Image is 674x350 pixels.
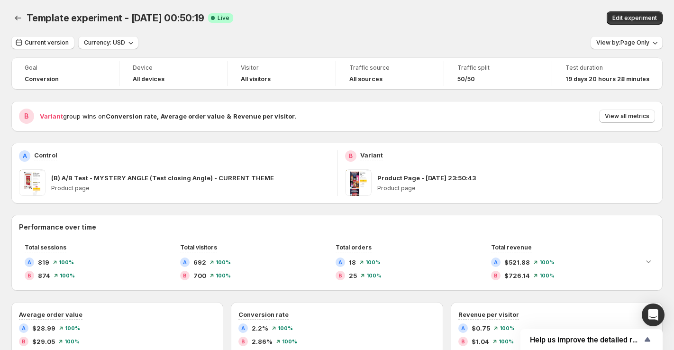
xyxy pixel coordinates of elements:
span: Traffic split [457,64,538,72]
h2: A [338,259,342,265]
span: Current version [25,39,69,46]
span: $29.05 [32,337,55,346]
span: 100 % [278,325,293,331]
strong: Revenue per visitor [233,112,295,120]
span: Goal [25,64,106,72]
a: Traffic split50/50 [457,63,538,84]
span: $726.14 [504,271,530,280]
span: $521.88 [504,258,530,267]
span: 100 % [64,339,80,344]
h2: B [461,339,465,344]
span: 50/50 [457,75,475,83]
span: 100 % [216,273,231,278]
strong: Conversion rate [106,112,157,120]
h2: A [461,325,465,331]
span: $1.04 [472,337,489,346]
img: Product Page - Aug 1, 23:50:43 [345,169,372,196]
span: Variant [40,112,63,120]
a: VisitorAll visitors [241,63,322,84]
span: $28.99 [32,323,55,333]
button: Currency: USD [78,36,138,49]
span: 18 [349,258,356,267]
strong: & [227,112,231,120]
h2: A [241,325,245,331]
span: Total revenue [491,244,532,251]
a: DeviceAll devices [133,63,214,84]
span: 100 % [282,339,297,344]
span: Test duration [565,64,649,72]
strong: , [157,112,159,120]
span: group wins on . [40,112,296,120]
h2: B [27,273,31,278]
h2: Performance over time [19,222,655,232]
span: 100 % [365,259,381,265]
span: Total sessions [25,244,66,251]
span: Total orders [336,244,372,251]
h2: A [494,259,498,265]
button: View by:Page Only [591,36,663,49]
span: Total visitors [180,244,217,251]
button: Edit experiment [607,11,663,25]
span: Edit experiment [612,14,657,22]
h2: B [241,339,245,344]
span: 100 % [539,273,555,278]
h4: All sources [349,75,383,83]
span: View all metrics [605,112,649,120]
span: 700 [193,271,206,280]
h4: All visitors [241,75,271,83]
h2: A [183,259,187,265]
h2: B [338,273,342,278]
span: Traffic source [349,64,430,72]
a: Traffic sourceAll sources [349,63,430,84]
p: Product page [51,184,329,192]
span: Live [218,14,229,22]
h3: Conversion rate [238,310,289,319]
strong: Average order value [161,112,225,120]
span: 692 [193,258,206,267]
span: 100 % [60,273,75,278]
button: View all metrics [599,110,655,123]
span: 100 % [65,325,80,331]
span: Conversion [25,75,59,83]
span: $0.75 [472,323,490,333]
span: 2.86% [252,337,273,346]
h2: B [183,273,187,278]
h2: B [22,339,26,344]
span: 874 [38,271,50,280]
span: 100 % [366,273,382,278]
img: (B) A/B Test - MYSTERY ANGLE (Test closing Angle) - CURRENT THEME [19,169,46,196]
p: Product page [377,184,656,192]
span: 19 days 20 hours 28 minutes [565,75,649,83]
button: Show survey - Help us improve the detailed report for A/B campaigns [530,334,653,345]
span: View by: Page Only [596,39,649,46]
h2: B [24,111,29,121]
button: Back [11,11,25,25]
span: 819 [38,258,49,267]
span: 25 [349,271,357,280]
span: 100 % [500,325,515,331]
span: Help us improve the detailed report for A/B campaigns [530,335,642,344]
h2: A [23,152,27,160]
h2: A [22,325,26,331]
h2: B [494,273,498,278]
span: Visitor [241,64,322,72]
a: GoalConversion [25,63,106,84]
a: Test duration19 days 20 hours 28 minutes [565,63,649,84]
span: 100 % [59,259,74,265]
h2: A [27,259,31,265]
span: 100 % [216,259,231,265]
h3: Revenue per visitor [458,310,519,319]
p: Product Page - [DATE] 23:50:43 [377,173,476,183]
p: Control [34,150,57,160]
h2: B [349,152,353,160]
p: Variant [360,150,383,160]
span: 100 % [499,339,514,344]
button: Expand chart [642,255,655,268]
p: (B) A/B Test - MYSTERY ANGLE (Test closing Angle) - CURRENT THEME [51,173,274,183]
span: Currency: USD [84,39,125,46]
h3: Average order value [19,310,82,319]
span: Device [133,64,214,72]
span: Template experiment - [DATE] 00:50:19 [27,12,204,24]
span: 100 % [539,259,555,265]
span: 2.2% [252,323,268,333]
